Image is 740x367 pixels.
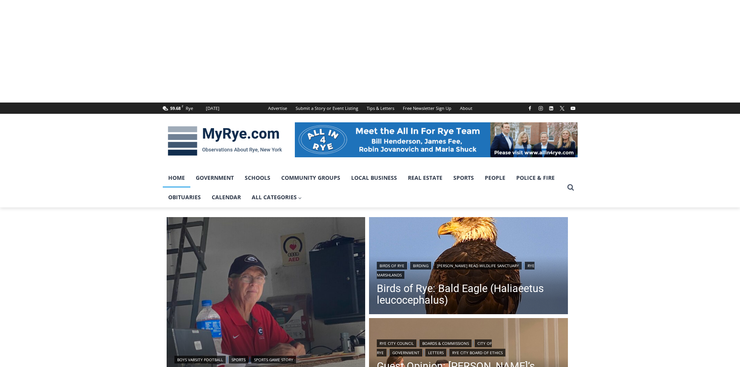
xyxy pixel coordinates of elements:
a: Facebook [525,104,535,113]
a: [PERSON_NAME] Read Wildlife Sanctuary [434,262,522,270]
div: | | [174,354,358,364]
a: Sports [229,356,248,364]
a: Real Estate [402,168,448,188]
a: Local Business [346,168,402,188]
a: Birding [410,262,431,270]
div: Rye [186,105,193,112]
img: [PHOTO: Bald Eagle (Haliaeetus leucocephalus) at the Playland Boardwalk in Rye, New York. Credit:... [369,217,568,317]
a: Birds of Rye: Bald Eagle (Haliaeetus leucocephalus) [377,283,560,306]
nav: Secondary Navigation [264,103,477,114]
a: Free Newsletter Sign Up [399,103,456,114]
a: Rye City Board of Ethics [449,349,505,357]
a: Instagram [536,104,545,113]
a: Boys Varsity Football [174,356,226,364]
div: | | | | | [377,338,560,357]
a: About [456,103,477,114]
a: Schools [239,168,276,188]
a: Government [390,349,422,357]
span: 59.68 [170,105,181,111]
span: F [182,104,183,108]
a: Tips & Letters [362,103,399,114]
div: [DATE] [206,105,219,112]
a: Government [190,168,239,188]
a: Calendar [206,188,246,207]
a: YouTube [568,104,578,113]
a: People [479,168,511,188]
a: Sports Game Story [251,356,296,364]
a: Birds of Rye [377,262,407,270]
nav: Primary Navigation [163,168,564,207]
a: Police & Fire [511,168,560,188]
button: View Search Form [564,181,578,195]
a: Advertise [264,103,291,114]
a: Rye City Council [377,339,416,347]
div: | | | [377,260,560,279]
img: MyRye.com [163,121,287,161]
a: Community Groups [276,168,346,188]
a: Submit a Story or Event Listing [291,103,362,114]
span: All Categories [252,193,302,202]
a: Obituaries [163,188,206,207]
a: Sports [448,168,479,188]
a: Letters [425,349,446,357]
a: Home [163,168,190,188]
a: Read More Birds of Rye: Bald Eagle (Haliaeetus leucocephalus) [369,217,568,317]
a: Boards & Commissions [420,339,472,347]
a: X [557,104,567,113]
a: Linkedin [547,104,556,113]
a: All Categories [246,188,308,207]
img: All in for Rye [295,122,578,157]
